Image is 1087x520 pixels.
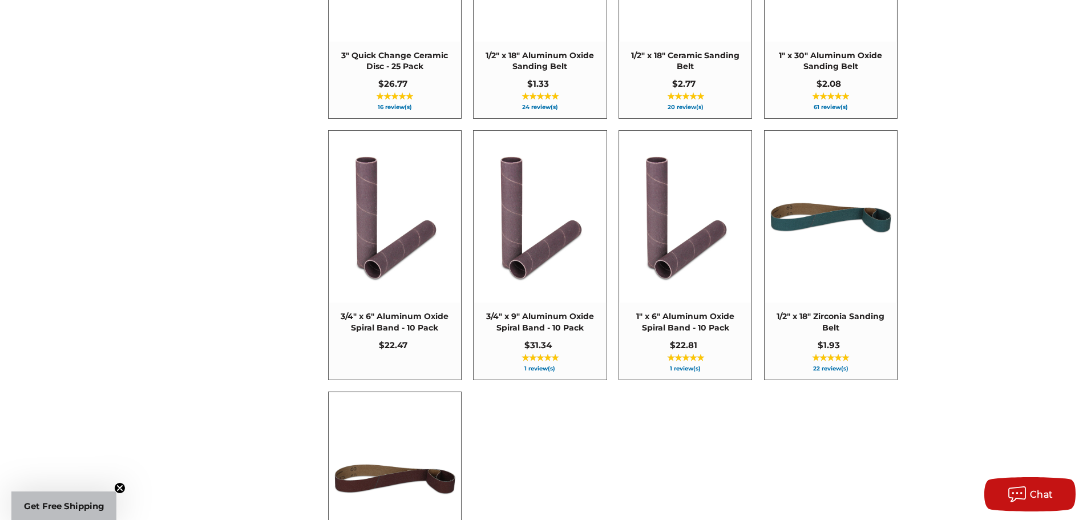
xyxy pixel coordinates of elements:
span: $1.33 [527,78,549,89]
a: 3/4" x 9" Aluminum Oxide Spiral Band - 10 Pack [474,131,606,379]
span: ★★★★★ [812,92,849,101]
a: 1" x 6" Aluminum Oxide Spiral Band - 10 Pack [619,131,751,379]
span: ★★★★★ [522,353,559,362]
button: Chat [984,477,1076,511]
span: ★★★★★ [812,353,849,362]
span: $31.34 [524,340,552,350]
span: 1 review(s) [625,366,746,372]
span: 20 review(s) [625,104,746,110]
span: ★★★★★ [376,92,413,101]
img: 1" x 6" Spiral Bands Aluminum Oxide [620,151,751,283]
span: $22.81 [670,340,697,350]
a: 1/2" x 18" Zirconia Sanding Belt [765,131,897,379]
span: $2.08 [817,78,841,89]
img: 3/4" x 6" Spiral Bands Aluminum Oxide [329,151,460,283]
span: $26.77 [378,78,407,89]
div: Get Free ShippingClose teaser [11,491,116,520]
span: $1.93 [818,340,840,350]
button: Close teaser [114,482,126,494]
span: 16 review(s) [334,104,455,110]
img: 3/4" x 9" Spiral Bands Aluminum Oxide [474,151,605,283]
span: 3" Quick Change Ceramic Disc - 25 Pack [334,50,455,72]
span: 3/4" x 9" Aluminum Oxide Spiral Band - 10 Pack [479,311,600,333]
span: Get Free Shipping [24,501,104,511]
span: 1/2" x 18" Ceramic Sanding Belt [625,50,746,72]
span: ★★★★★ [667,353,704,362]
span: Chat [1030,489,1053,500]
span: 1/2" x 18" Zirconia Sanding Belt [770,311,891,333]
span: 24 review(s) [479,104,600,110]
span: 3/4" x 6" Aluminum Oxide Spiral Band - 10 Pack [334,311,455,333]
span: 1 review(s) [479,366,600,372]
span: 1/2" x 18" Aluminum Oxide Sanding Belt [479,50,600,72]
span: $22.47 [379,340,407,350]
span: ★★★★★ [522,92,559,101]
span: 61 review(s) [770,104,891,110]
span: ★★★★★ [667,92,704,101]
span: 1" x 30" Aluminum Oxide Sanding Belt [770,50,891,72]
a: 3/4" x 6" Aluminum Oxide Spiral Band - 10 Pack [329,131,461,379]
span: $2.77 [672,78,696,89]
span: 22 review(s) [770,366,891,372]
img: 1/2" x 18" Zirconia File Belt [765,151,896,283]
span: 1" x 6" Aluminum Oxide Spiral Band - 10 Pack [625,311,746,333]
